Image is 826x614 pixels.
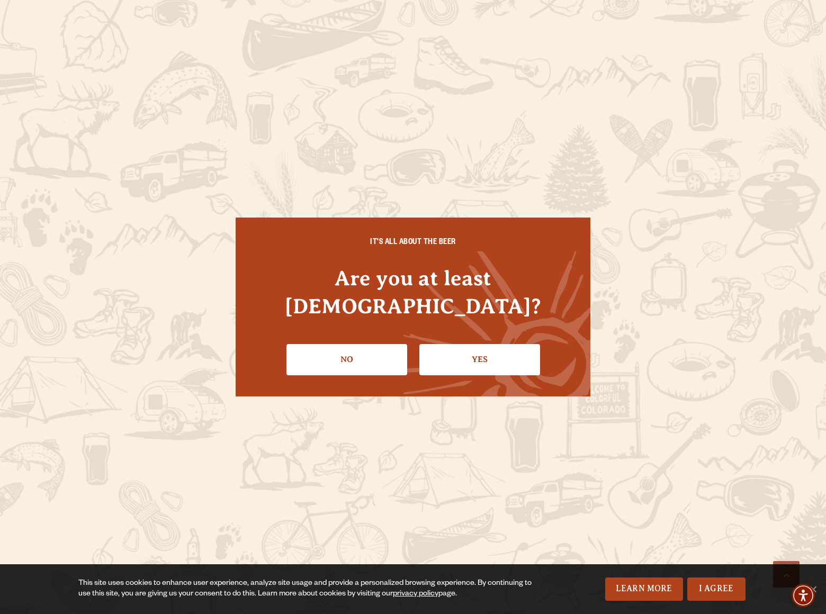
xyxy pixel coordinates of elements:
[393,590,438,599] a: privacy policy
[257,239,569,248] h6: IT'S ALL ABOUT THE BEER
[419,344,540,375] a: Confirm I'm 21 or older
[605,577,683,601] a: Learn More
[78,579,542,600] div: This site uses cookies to enhance user experience, analyze site usage and provide a personalized ...
[773,561,800,588] a: Scroll to top
[257,264,569,320] h4: Are you at least [DEMOGRAPHIC_DATA]?
[687,577,746,601] a: I Agree
[792,584,815,607] div: Accessibility Menu
[286,344,407,375] a: No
